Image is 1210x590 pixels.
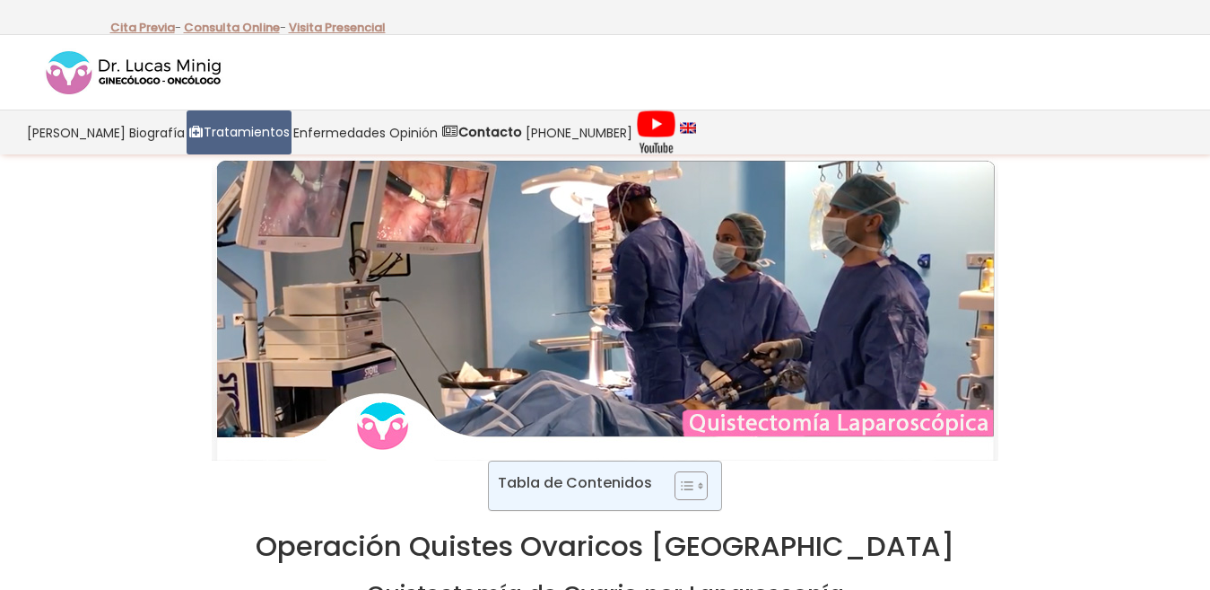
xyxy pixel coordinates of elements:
span: Opinión [389,122,438,143]
span: Biografía [129,122,185,143]
a: Contacto [440,110,524,154]
a: Biografía [127,110,187,154]
img: language english [680,122,696,133]
a: [PHONE_NUMBER] [524,110,634,154]
a: [PERSON_NAME] [25,110,127,154]
span: Enfermedades [293,122,386,143]
p: Tabla de Contenidos [498,472,652,493]
span: Tratamientos [204,122,290,143]
p: - [110,16,181,40]
span: [PHONE_NUMBER] [526,122,632,143]
span: [PERSON_NAME] [27,122,126,143]
a: language english [678,110,698,154]
strong: Contacto [458,123,522,141]
a: Toggle Table of Content [661,471,703,501]
a: Visita Presencial [289,19,386,36]
img: Quistectomía Laparoscopica Cáncer Ovarios Dr Lucas Minig [212,155,998,461]
a: Tratamientos [187,110,292,154]
a: Cita Previa [110,19,175,36]
a: Consulta Online [184,19,280,36]
a: Videos Youtube Ginecología [634,110,678,154]
h1: Operación Quistes Ovaricos [GEOGRAPHIC_DATA] [67,529,1144,563]
p: - [184,16,286,40]
img: Videos Youtube Ginecología [636,110,676,154]
a: Opinión [387,110,440,154]
a: Enfermedades [292,110,387,154]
